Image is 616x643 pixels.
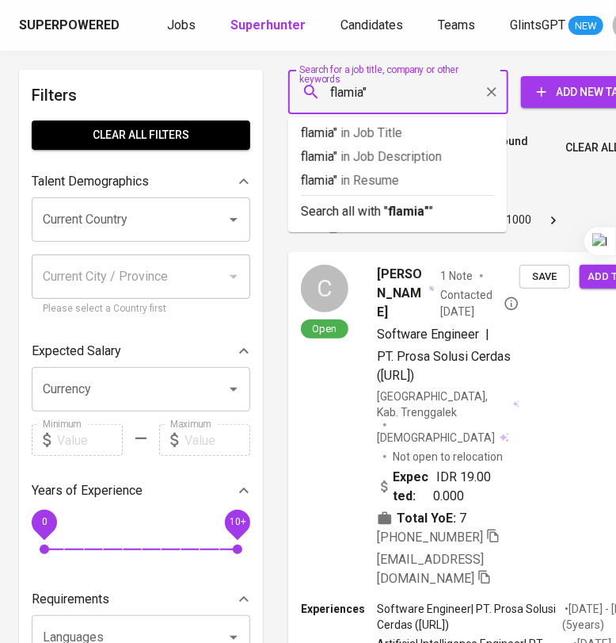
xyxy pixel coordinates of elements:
[519,265,570,289] button: Save
[230,16,309,36] a: Superhunter
[32,82,250,108] h6: Filters
[340,125,402,140] span: in Job Title
[32,172,149,191] p: Talent Demographics
[32,475,250,507] div: Years of Experience
[438,16,478,36] a: Teams
[43,301,239,317] p: Please select a Country first
[541,208,566,233] button: Go to next page
[340,17,403,33] span: Candidates
[397,509,456,528] b: Total YoE:
[377,552,484,586] span: [EMAIL_ADDRESS][DOMAIN_NAME]
[57,424,123,456] input: Value
[340,16,406,36] a: Candidates
[510,16,603,36] a: GlintsGPT NEW
[184,424,250,456] input: Value
[301,171,494,190] p: flamia"
[32,481,143,500] p: Years of Experience
[301,601,377,617] p: Experiences
[441,268,473,284] span: 1 Note
[428,285,435,292] img: magic_wand.svg
[377,430,497,446] span: [DEMOGRAPHIC_DATA]
[377,530,483,545] span: [PHONE_NUMBER]
[485,325,489,344] span: |
[481,81,503,103] button: Clear
[377,388,519,420] div: [GEOGRAPHIC_DATA], Kab. Trenggalek
[377,468,494,506] div: IDR 19.000.000
[19,17,123,35] a: Superpowered
[377,265,427,322] span: [PERSON_NAME]
[377,327,479,342] span: Software Engineer
[167,17,196,33] span: Jobs
[306,322,344,335] span: Open
[568,18,603,34] span: NEW
[222,209,245,231] button: Open
[438,17,475,33] span: Teams
[377,601,562,633] p: Software Engineer | PT. Prosa Solusi Cerdas ([URL])
[32,584,250,615] div: Requirements
[41,517,47,528] span: 0
[32,590,109,609] p: Requirements
[32,121,250,150] button: Clear All filters
[377,349,511,383] span: PT. Prosa Solusi Cerdas ([URL])
[301,147,494,166] p: flamia"
[501,208,536,233] button: Go to page 1000
[527,268,562,286] span: Save
[32,166,250,197] div: Talent Demographics
[504,296,519,312] svg: By Batam recruiter
[510,17,565,33] span: GlintsGPT
[459,509,466,528] span: 7
[229,517,245,528] span: 10+
[388,204,429,219] b: flamia"
[393,468,433,506] b: Expected:
[301,124,494,143] p: flamia"
[32,342,121,361] p: Expected Salary
[19,17,120,35] div: Superpowered
[301,265,348,312] div: C
[230,17,306,33] b: Superhunter
[32,335,250,367] div: Expected Salary
[167,16,199,36] a: Jobs
[301,202,494,221] p: Search all with " "
[340,149,442,164] span: in Job Description
[393,449,503,465] p: Not open to relocation
[222,378,245,400] button: Open
[340,173,399,188] span: in Resume
[44,125,238,145] span: Clear All filters
[441,287,519,319] span: Contacted [DATE]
